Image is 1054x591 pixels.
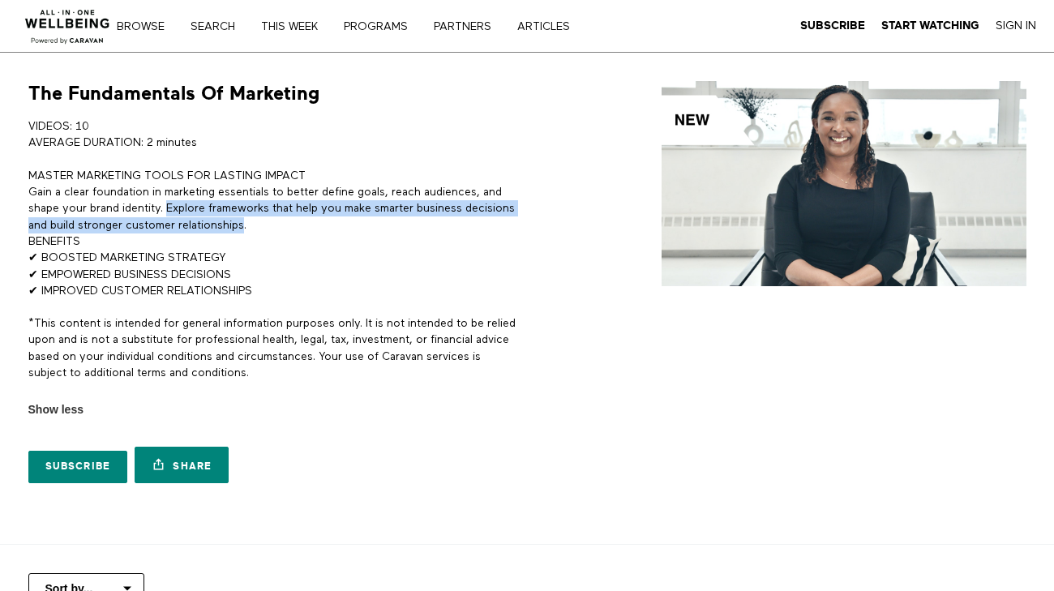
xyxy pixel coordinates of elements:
[800,19,865,33] a: Subscribe
[338,21,425,32] a: PROGRAMS
[128,18,603,34] nav: Primary
[28,401,84,418] span: Show less
[881,19,979,32] strong: Start Watching
[800,19,865,32] strong: Subscribe
[28,451,128,483] a: Subscribe
[28,315,521,381] p: *This content is intended for general information purposes only. It is not intended to be relied ...
[662,81,1026,286] img: The Fundamentals Of Marketing
[428,21,508,32] a: PARTNERS
[28,81,319,106] h1: The Fundamentals Of Marketing
[28,168,521,299] p: MASTER MARKETING TOOLS FOR LASTING IMPACT Gain a clear foundation in marketing essentials to bett...
[185,21,252,32] a: Search
[135,447,229,483] a: Share
[28,118,521,152] p: VIDEOS: 10 AVERAGE DURATION: 2 minutes
[111,21,182,32] a: Browse
[996,19,1036,33] a: Sign In
[881,19,979,33] a: Start Watching
[255,21,335,32] a: THIS WEEK
[512,21,587,32] a: ARTICLES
